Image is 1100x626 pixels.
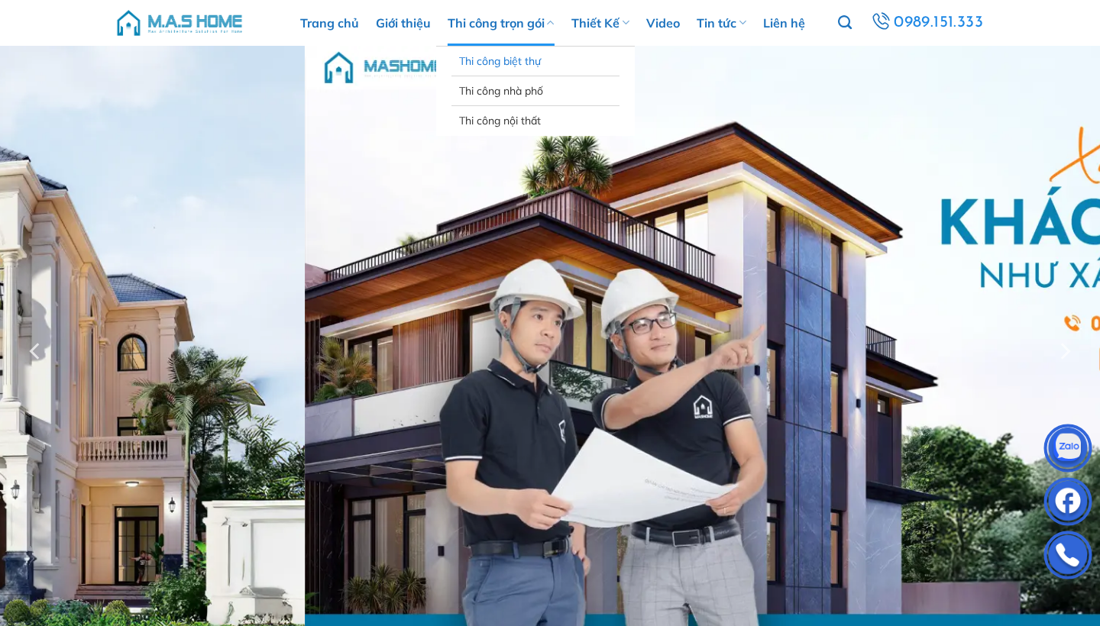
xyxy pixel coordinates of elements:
a: Tìm kiếm [838,7,852,39]
img: Phone [1045,534,1091,580]
img: Facebook [1045,481,1091,527]
a: Thi công nội thất [459,106,612,135]
button: Next [1050,290,1078,412]
button: Previous [22,290,50,412]
a: 0989.151.333 [868,9,985,37]
a: Thi công biệt thự [459,47,612,76]
img: Zalo [1045,428,1091,473]
a: Thi công nhà phố [459,76,612,105]
span: 0989.151.333 [894,10,984,36]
